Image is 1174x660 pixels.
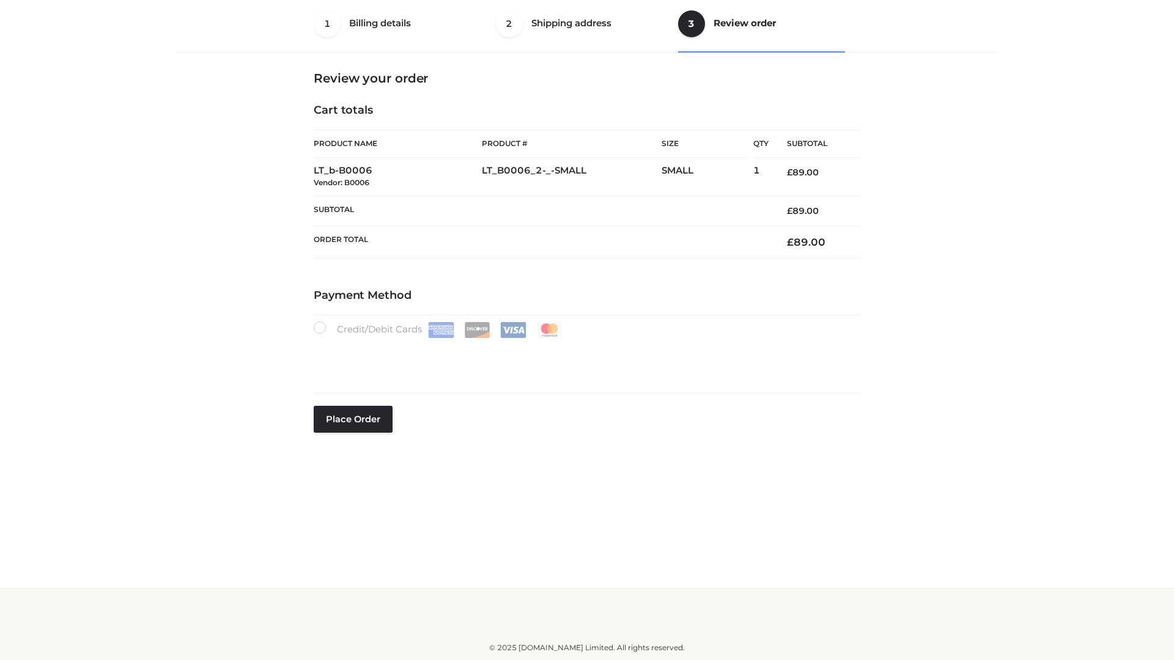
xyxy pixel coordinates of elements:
span: £ [787,167,792,178]
th: Subtotal [314,196,769,226]
img: Amex [428,322,454,338]
th: Product # [482,130,662,158]
bdi: 89.00 [787,205,819,216]
th: Qty [753,130,769,158]
td: LT_B0006_2-_-SMALL [482,158,662,196]
bdi: 89.00 [787,236,825,248]
small: Vendor: B0006 [314,178,369,187]
h4: Payment Method [314,289,860,302]
label: Credit/Debit Cards [314,321,564,338]
img: Visa [500,322,526,338]
th: Order Total [314,226,769,258]
td: LT_b-B0006 [314,158,482,196]
bdi: 89.00 [787,167,819,178]
button: Place order [314,406,393,433]
span: £ [787,205,792,216]
span: £ [787,236,794,248]
th: Size [662,130,747,158]
img: Mastercard [536,322,563,338]
h3: Review your order [314,71,860,86]
td: SMALL [662,158,753,196]
th: Product Name [314,130,482,158]
th: Subtotal [769,130,860,158]
div: © 2025 [DOMAIN_NAME] Limited. All rights reserved. [182,642,992,654]
iframe: Secure payment input frame [311,335,858,380]
h4: Cart totals [314,104,860,117]
td: 1 [753,158,769,196]
img: Discover [464,322,490,338]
